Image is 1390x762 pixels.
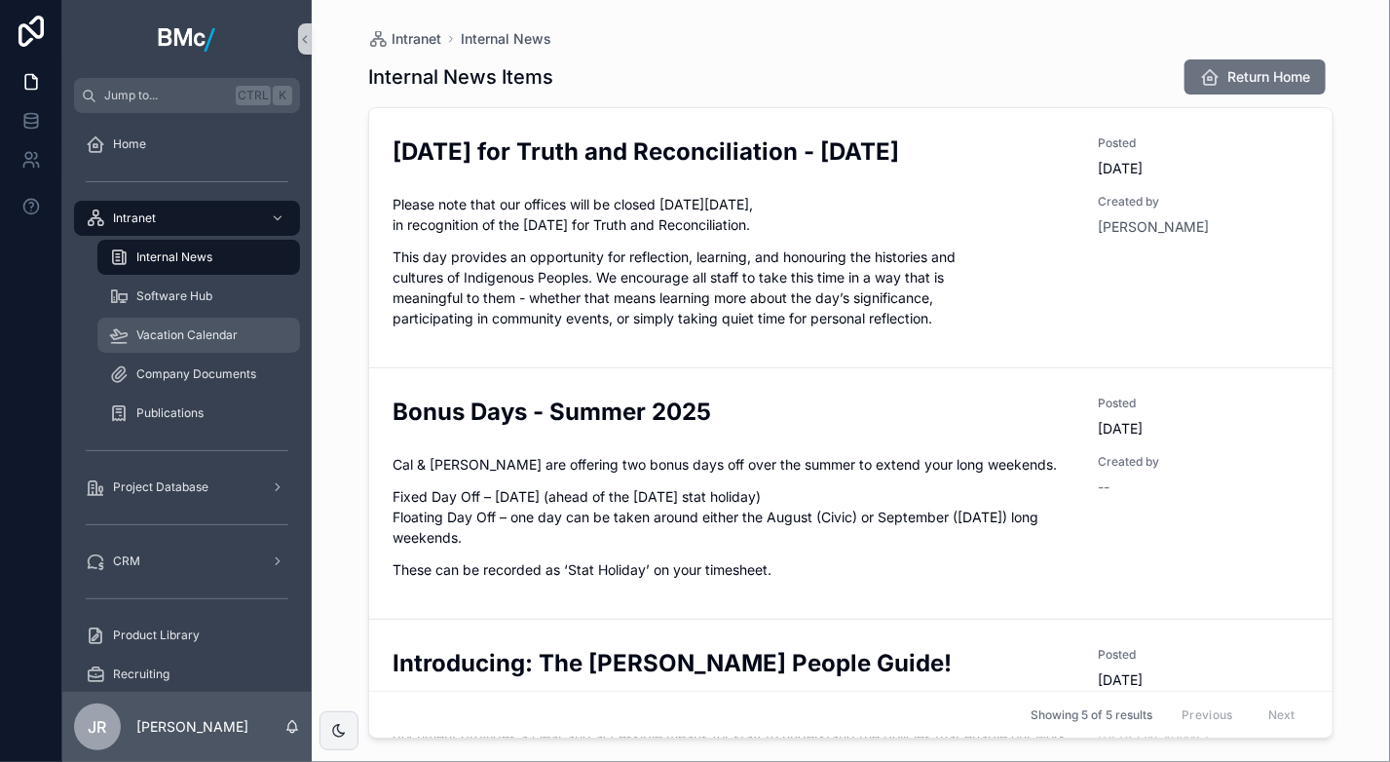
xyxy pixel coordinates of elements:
[113,628,200,643] span: Product Library
[1098,477,1109,497] span: --
[393,194,1074,235] p: Please note that our offices will be closed [DATE][DATE], in recognition of the [DATE] for Truth ...
[89,715,107,739] span: JR
[97,279,300,314] a: Software Hub
[158,23,216,55] img: App logo
[113,553,140,569] span: CRM
[136,288,212,304] span: Software Hub
[393,559,1074,580] p: These can be recorded as ‘Stat Holiday’ on your timesheet.
[275,88,290,103] span: K
[368,63,553,91] h1: Internal News Items
[1098,454,1309,470] span: Created by
[74,618,300,653] a: Product Library
[74,127,300,162] a: Home
[136,405,204,421] span: Publications
[393,647,1074,679] h2: Introducing: The [PERSON_NAME] People Guide!
[369,367,1333,619] a: Bonus Days - Summer 2025Posted[DATE]Cal & [PERSON_NAME] are offering two bonus days off over the ...
[461,29,551,49] a: Internal News
[393,396,1074,428] h2: Bonus Days - Summer 2025
[104,88,228,103] span: Jump to...
[393,454,1074,475] p: Cal & [PERSON_NAME] are offering two bonus days off over the summer to extend your long weekends.
[1098,159,1309,178] span: [DATE]
[113,479,208,495] span: Project Database
[97,318,300,353] a: Vacation Calendar
[1098,647,1309,663] span: Posted
[97,240,300,275] a: Internal News
[368,29,441,49] a: Intranet
[393,247,1074,328] p: This day provides an opportunity for reflection, learning, and honouring the histories and cultur...
[74,201,300,236] a: Intranet
[113,136,146,152] span: Home
[136,366,256,382] span: Company Documents
[1227,67,1310,87] span: Return Home
[393,135,1074,168] h2: [DATE] for Truth and Reconciliation - [DATE]
[136,327,238,343] span: Vacation Calendar
[236,86,271,105] span: Ctrl
[74,544,300,579] a: CRM
[74,78,300,113] button: Jump to...CtrlK
[74,470,300,505] a: Project Database
[392,29,441,49] span: Intranet
[1098,419,1309,438] span: [DATE]
[136,249,212,265] span: Internal News
[97,357,300,392] a: Company Documents
[97,396,300,431] a: Publications
[1098,396,1309,411] span: Posted
[113,210,156,226] span: Intranet
[62,113,312,692] div: scrollable content
[1031,707,1152,723] span: Showing 5 of 5 results
[136,717,248,737] p: [PERSON_NAME]
[1098,670,1309,690] span: [DATE]
[1098,194,1309,210] span: Created by
[393,486,1074,548] p: Fixed Day Off – [DATE] (ahead of the [DATE] stat holiday) Floating Day Off – one day can be taken...
[1098,135,1309,151] span: Posted
[369,108,1333,367] a: [DATE] for Truth and Reconciliation - [DATE]Posted[DATE]Please note that our offices will be clos...
[74,657,300,692] a: Recruiting
[1184,59,1326,95] button: Return Home
[113,667,169,682] span: Recruiting
[1098,217,1210,237] a: [PERSON_NAME]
